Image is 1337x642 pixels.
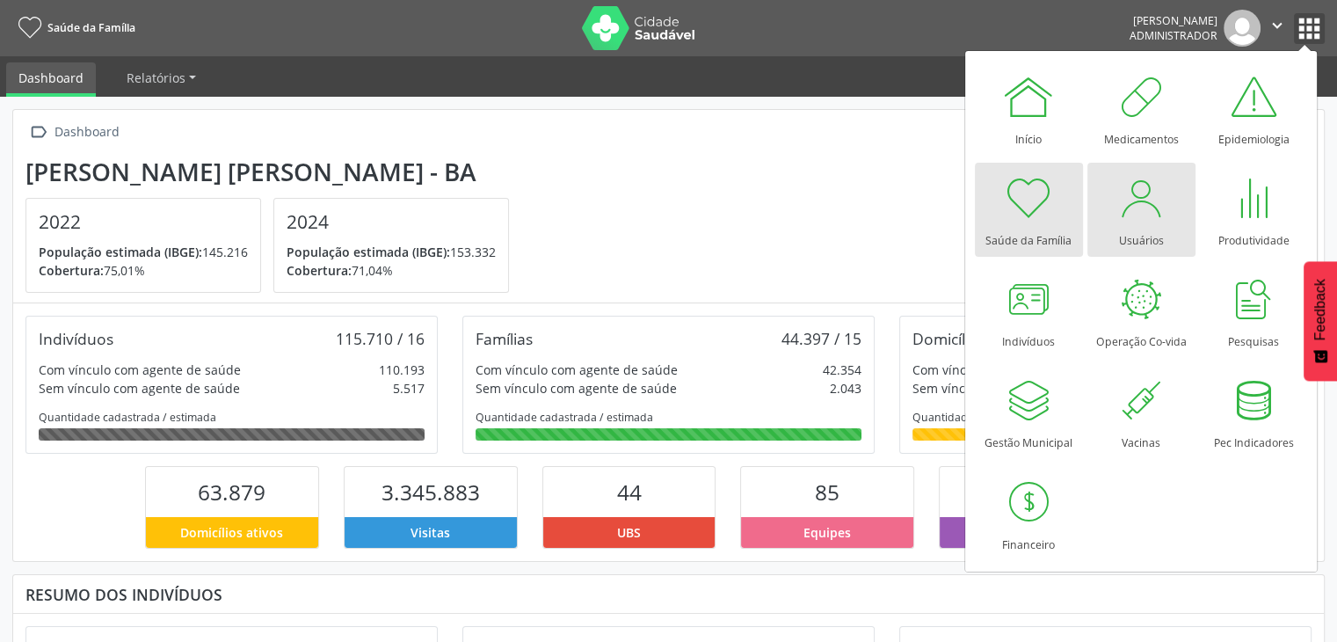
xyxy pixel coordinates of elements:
[25,120,122,145] a:  Dashboard
[1087,62,1195,156] a: Medicamentos
[39,361,241,379] div: Com vínculo com agente de saúde
[815,478,839,507] span: 85
[114,62,208,93] a: Relatórios
[287,261,496,280] p: 71,04%
[1200,163,1308,257] a: Produtividade
[25,157,521,186] div: [PERSON_NAME] [PERSON_NAME] - BA
[617,523,641,542] span: UBS
[198,478,265,507] span: 63.879
[1200,62,1308,156] a: Epidemiologia
[912,329,985,348] div: Domicílios
[39,262,104,279] span: Cobertura:
[975,62,1083,156] a: Início
[1294,13,1325,44] button: apps
[1312,279,1328,340] span: Feedback
[287,211,496,233] h4: 2024
[39,211,248,233] h4: 2022
[6,62,96,97] a: Dashboard
[39,261,248,280] p: 75,01%
[1200,365,1308,459] a: Pec Indicadores
[912,361,1115,379] div: Com vínculo com agente de saúde
[39,329,113,348] div: Indivíduos
[381,478,480,507] span: 3.345.883
[1087,264,1195,358] a: Operação Co-vida
[803,523,851,542] span: Equipes
[1130,13,1217,28] div: [PERSON_NAME]
[379,361,425,379] div: 110.193
[127,69,185,86] span: Relatórios
[1261,10,1294,47] button: 
[47,20,135,35] span: Saúde da Família
[912,379,1114,398] div: Sem vínculo com agente de saúde
[1268,16,1287,35] i: 
[1224,10,1261,47] img: img
[476,410,861,425] div: Quantidade cadastrada / estimada
[12,13,135,42] a: Saúde da Família
[336,329,425,348] div: 115.710 / 16
[411,523,450,542] span: Visitas
[393,379,425,398] div: 5.517
[180,523,283,542] span: Domicílios ativos
[287,243,496,261] p: 153.332
[781,329,861,348] div: 44.397 / 15
[975,365,1083,459] a: Gestão Municipal
[25,585,1312,604] div: Resumo dos indivíduos
[617,478,642,507] span: 44
[1087,365,1195,459] a: Vacinas
[830,379,861,398] div: 2.043
[476,329,533,348] div: Famílias
[1200,264,1308,358] a: Pesquisas
[51,120,122,145] div: Dashboard
[476,379,677,398] div: Sem vínculo com agente de saúde
[39,244,202,260] span: População estimada (IBGE):
[39,410,425,425] div: Quantidade cadastrada / estimada
[975,467,1083,561] a: Financeiro
[975,163,1083,257] a: Saúde da Família
[476,361,678,379] div: Com vínculo com agente de saúde
[1130,28,1217,43] span: Administrador
[39,243,248,261] p: 145.216
[975,264,1083,358] a: Indivíduos
[25,120,51,145] i: 
[1087,163,1195,257] a: Usuários
[823,361,861,379] div: 42.354
[39,379,240,398] div: Sem vínculo com agente de saúde
[1304,261,1337,381] button: Feedback - Mostrar pesquisa
[287,244,450,260] span: População estimada (IBGE):
[912,410,1298,425] div: Quantidade cadastrada / estimada
[287,262,352,279] span: Cobertura:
